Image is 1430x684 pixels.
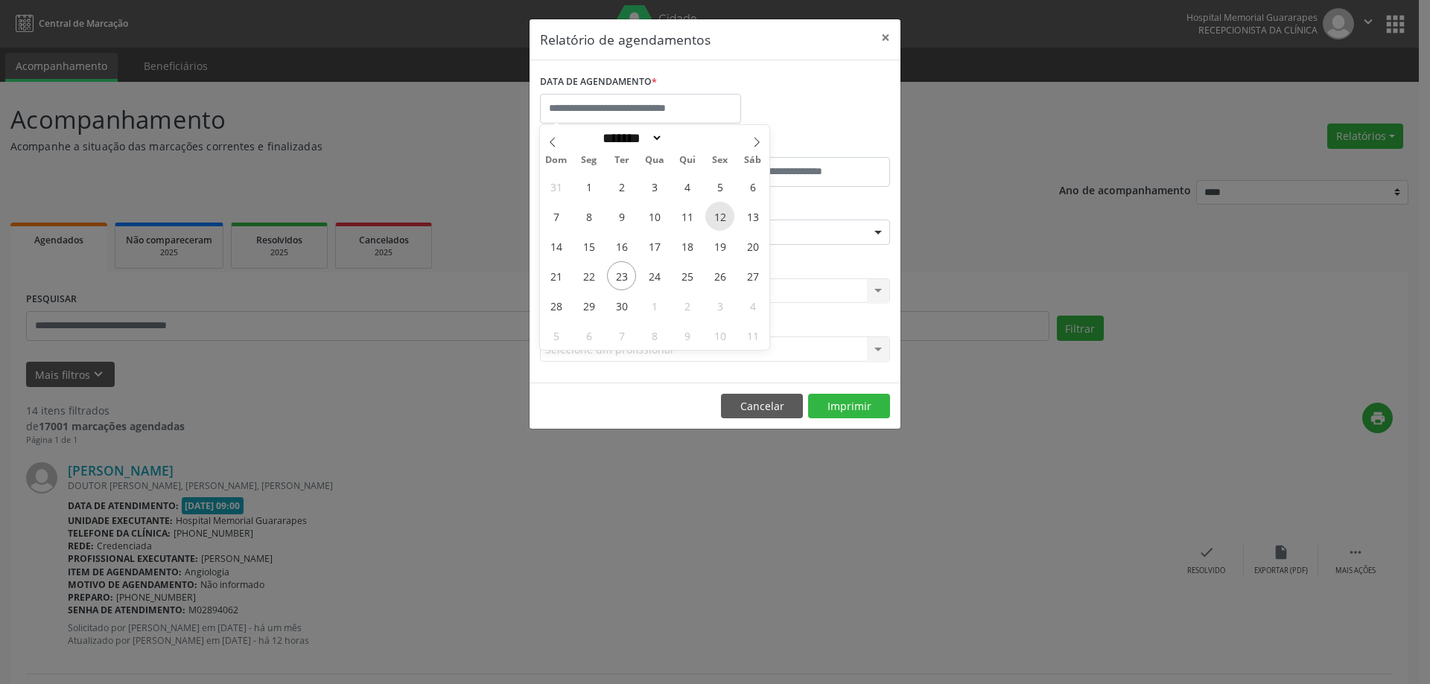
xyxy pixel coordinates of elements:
span: Outubro 11, 2025 [738,321,767,350]
span: Setembro 27, 2025 [738,261,767,290]
span: Setembro 9, 2025 [607,202,636,231]
span: Setembro 20, 2025 [738,231,767,261]
span: Setembro 30, 2025 [607,291,636,320]
span: Setembro 19, 2025 [705,231,734,261]
span: Setembro 28, 2025 [541,291,571,320]
span: Setembro 12, 2025 [705,202,734,231]
span: Setembro 18, 2025 [673,231,702,261]
span: Outubro 3, 2025 [705,291,734,320]
span: Setembro 17, 2025 [640,231,669,261]
span: Outubro 7, 2025 [607,321,636,350]
select: Month [597,130,663,146]
span: Setembro 16, 2025 [607,231,636,261]
span: Setembro 1, 2025 [574,172,603,201]
span: Outubro 4, 2025 [738,291,767,320]
span: Setembro 15, 2025 [574,231,603,261]
span: Qua [638,156,671,165]
span: Setembro 11, 2025 [673,202,702,231]
span: Setembro 3, 2025 [640,172,669,201]
span: Outubro 2, 2025 [673,291,702,320]
span: Outubro 8, 2025 [640,321,669,350]
h5: Relatório de agendamentos [540,30,711,49]
span: Sex [704,156,737,165]
span: Setembro 26, 2025 [705,261,734,290]
input: Year [663,130,712,146]
span: Outubro 10, 2025 [705,321,734,350]
span: Setembro 13, 2025 [738,202,767,231]
button: Close [871,19,900,56]
span: Setembro 29, 2025 [574,291,603,320]
span: Dom [540,156,573,165]
span: Setembro 6, 2025 [738,172,767,201]
span: Setembro 2, 2025 [607,172,636,201]
span: Seg [573,156,606,165]
button: Cancelar [721,394,803,419]
span: Setembro 7, 2025 [541,202,571,231]
span: Setembro 5, 2025 [705,172,734,201]
span: Setembro 23, 2025 [607,261,636,290]
span: Agosto 31, 2025 [541,172,571,201]
span: Ter [606,156,638,165]
span: Setembro 24, 2025 [640,261,669,290]
span: Setembro 22, 2025 [574,261,603,290]
span: Outubro 6, 2025 [574,321,603,350]
span: Qui [671,156,704,165]
span: Outubro 9, 2025 [673,321,702,350]
span: Setembro 21, 2025 [541,261,571,290]
button: Imprimir [808,394,890,419]
span: Outubro 1, 2025 [640,291,669,320]
span: Setembro 25, 2025 [673,261,702,290]
label: ATÉ [719,134,890,157]
span: Setembro 10, 2025 [640,202,669,231]
label: DATA DE AGENDAMENTO [540,71,657,94]
span: Outubro 5, 2025 [541,321,571,350]
span: Setembro 14, 2025 [541,231,571,261]
span: Setembro 4, 2025 [673,172,702,201]
span: Setembro 8, 2025 [574,202,603,231]
span: Sáb [737,156,769,165]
